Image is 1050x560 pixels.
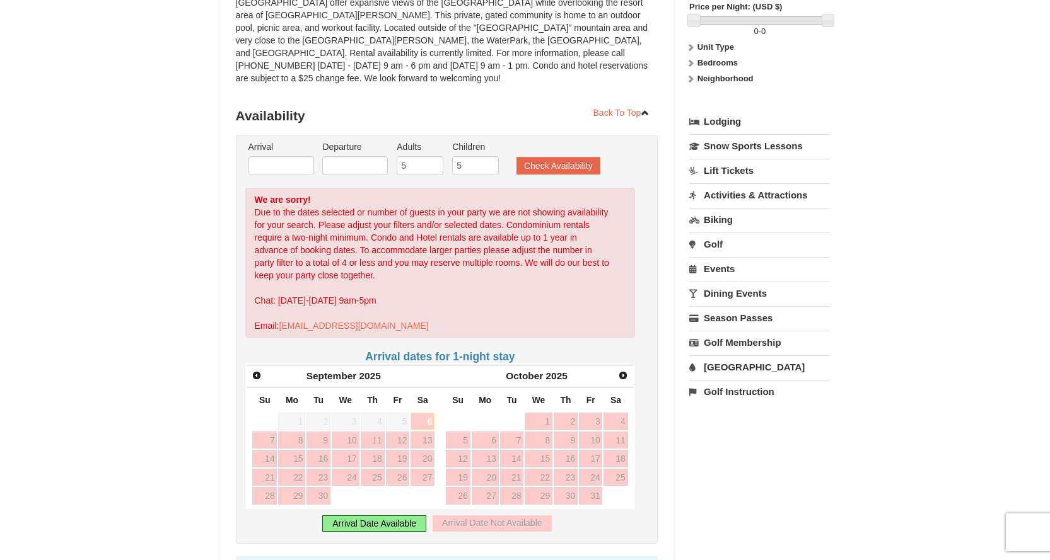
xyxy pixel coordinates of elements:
[689,134,830,157] a: Snow Sports Lessons
[689,355,830,379] a: [GEOGRAPHIC_DATA]
[411,450,435,467] a: 20
[386,413,410,430] span: 5
[306,487,330,505] a: 30
[259,395,271,405] span: Sunday
[248,367,266,384] a: Prev
[278,450,305,467] a: 15
[554,487,578,505] a: 30
[610,395,621,405] span: Saturday
[361,450,385,467] a: 18
[560,395,571,405] span: Thursday
[472,431,499,449] a: 6
[689,331,830,354] a: Golf Membership
[386,469,410,486] a: 26
[500,431,524,449] a: 7
[479,395,491,405] span: Monday
[689,380,830,403] a: Golf Instruction
[386,450,410,467] a: 19
[516,157,600,174] button: Check Availability
[332,450,359,467] a: 17
[248,140,314,153] label: Arrival
[604,413,627,430] a: 4
[411,431,435,449] a: 13
[585,103,658,122] a: Back To Top
[306,469,330,486] a: 23
[579,413,603,430] a: 3
[689,159,830,182] a: Lift Tickets
[452,140,499,153] label: Children
[689,232,830,256] a: Golf
[245,350,636,363] h4: Arrival dates for 1-night stay
[532,395,545,405] span: Wednesday
[579,450,603,467] a: 17
[614,367,632,384] a: Next
[306,413,330,430] span: 2
[554,431,578,449] a: 9
[506,370,543,381] span: October
[245,188,636,338] div: Due to the dates selected or number of guests in your party we are not showing availability for y...
[278,413,305,430] span: 1
[618,370,628,380] span: Next
[697,42,734,52] strong: Unit Type
[332,431,359,449] a: 10
[500,469,524,486] a: 21
[546,370,568,381] span: 2025
[306,370,357,381] span: September
[525,413,552,430] a: 1
[689,306,830,329] a: Season Passes
[397,140,443,153] label: Adults
[446,450,470,467] a: 12
[579,431,603,449] a: 10
[472,487,499,505] a: 27
[446,469,470,486] a: 19
[252,450,277,467] a: 14
[236,103,658,129] h3: Availability
[689,208,830,231] a: Biking
[554,413,578,430] a: 2
[525,431,552,449] a: 8
[313,395,324,405] span: Tuesday
[452,395,464,405] span: Sunday
[506,395,516,405] span: Tuesday
[278,487,305,505] a: 29
[689,183,830,207] a: Activities & Attractions
[411,413,435,430] a: 6
[689,257,830,280] a: Events
[332,469,359,486] a: 24
[525,469,552,486] a: 22
[689,25,830,38] label: -
[689,2,782,11] strong: Price per Night: (USD $)
[500,487,524,505] a: 28
[332,413,359,430] span: 3
[525,450,552,467] a: 15
[361,469,385,486] a: 25
[689,110,830,133] a: Lodging
[278,431,305,449] a: 8
[579,487,603,505] a: 31
[472,450,499,467] a: 13
[697,74,754,83] strong: Neighborhood
[604,431,627,449] a: 11
[689,282,830,305] a: Dining Events
[754,26,758,36] span: 0
[433,515,551,532] div: Arrival Date Not Available
[446,487,470,505] a: 26
[411,469,435,486] a: 27
[761,26,766,36] span: 0
[525,487,552,505] a: 29
[386,431,410,449] a: 12
[361,413,385,430] span: 4
[286,395,298,405] span: Monday
[361,431,385,449] a: 11
[252,370,262,380] span: Prev
[252,431,277,449] a: 7
[586,395,595,405] span: Friday
[604,469,627,486] a: 25
[417,395,428,405] span: Saturday
[604,450,627,467] a: 18
[554,450,578,467] a: 16
[252,487,277,505] a: 28
[252,469,277,486] a: 21
[554,469,578,486] a: 23
[306,431,330,449] a: 9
